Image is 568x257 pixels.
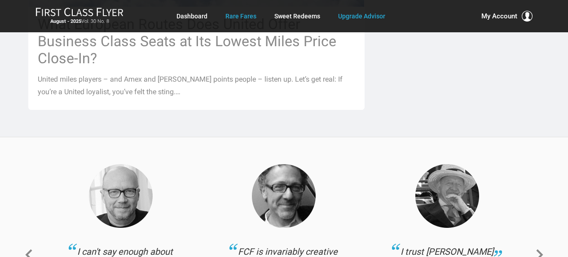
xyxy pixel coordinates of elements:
img: First Class Flyer [35,7,123,17]
a: Upgrade Advisor [338,8,385,24]
a: First Class FlyerAugust - 2025Vol. 30 No. 8 [35,7,123,25]
img: Collins.png [415,164,479,228]
img: Haggis-v2.png [89,164,153,228]
small: Vol. 30 No. 8 [35,18,123,25]
strong: August - 2025 [50,18,81,24]
a: Sweet Redeems [274,8,320,24]
img: Thomas.png [252,164,316,228]
p: United miles players – and Amex and [PERSON_NAME] points people – listen up. Let’s get real: If y... [38,73,355,98]
h3: What European Routes Does United Offer Business Class Seats at Its Lowest Miles Price Close-In? [38,16,355,67]
span: My Account [481,11,517,22]
a: Dashboard [176,8,207,24]
a: Rare Fares [225,8,256,24]
button: My Account [481,11,533,22]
